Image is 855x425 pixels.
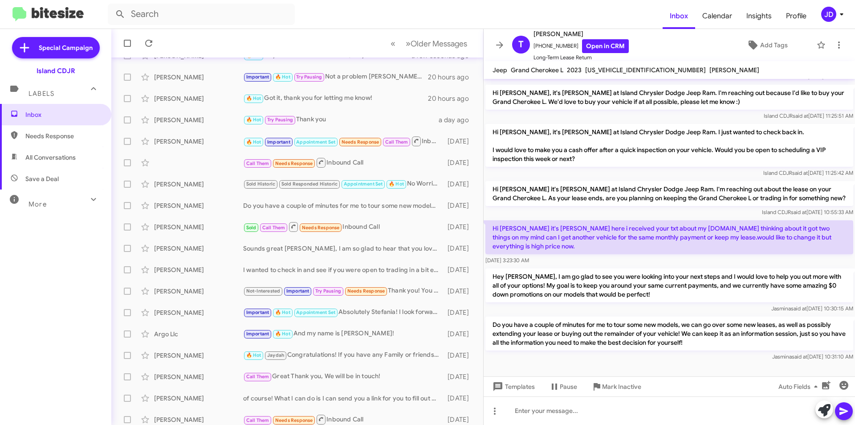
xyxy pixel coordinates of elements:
span: Island CDJR [DATE] 11:25:42 AM [763,169,853,176]
div: Island CDJR [37,66,75,75]
div: [DATE] [443,415,476,424]
span: [PERSON_NAME] [533,29,629,39]
span: said at [793,112,808,119]
div: [DATE] [443,372,476,381]
span: said at [792,169,808,176]
span: 🔥 Hot [246,95,261,101]
span: said at [791,209,806,215]
span: Important [246,309,269,315]
p: Hi [PERSON_NAME] it's [PERSON_NAME] at Island Chrysler Dodge Jeep Ram. I'm reaching out about the... [485,181,853,206]
span: Call Them [262,225,285,231]
div: [PERSON_NAME] [154,116,243,124]
span: Long-Term Lease Return [533,53,629,62]
div: [PERSON_NAME] [154,372,243,381]
span: Jasmina [DATE] 10:30:15 AM [771,305,853,312]
span: Important [246,331,269,337]
span: Appointment Set [344,181,383,187]
div: [DATE] [443,330,476,338]
button: Auto Fields [771,379,828,395]
span: Try Pausing [296,74,322,80]
span: Important [286,288,309,294]
button: JD [814,7,845,22]
button: Add Tags [721,37,812,53]
span: Not-Interested [246,288,281,294]
span: Older Messages [411,39,467,49]
div: Not a problem [PERSON_NAME], whatever time might work for you feel free to reach out! [243,72,428,82]
div: [PERSON_NAME] [154,287,243,296]
span: Templates [491,379,535,395]
div: And my name is [PERSON_NAME]! [243,329,443,339]
div: [PERSON_NAME] [154,244,243,253]
p: Hi [PERSON_NAME] it's [PERSON_NAME] here i received your txt about my [DOMAIN_NAME] thinking abou... [485,220,853,254]
span: More [28,200,47,208]
p: Hey [PERSON_NAME], I am go glad to see you were looking into your next steps and I would love to ... [485,268,853,302]
p: Hi [PERSON_NAME], it's [PERSON_NAME] at Island Chrysler Dodge Jeep Ram. I'm reaching out because ... [485,85,853,110]
div: [DATE] [443,244,476,253]
span: Important [267,139,290,145]
span: Needs Response [25,132,101,140]
div: [DATE] [443,201,476,210]
span: Needs Response [275,161,313,166]
div: Got it, thank you for letting me know! [243,93,428,103]
a: Insights [739,3,779,29]
div: a day ago [439,116,476,124]
span: 🔥 Hot [246,139,261,145]
span: All Conversations [25,153,76,162]
a: Special Campaign [12,37,100,58]
div: [DATE] [443,308,476,317]
button: Mark Inactive [584,379,648,395]
div: Inbound Call [243,221,443,232]
span: Save a Deal [25,174,59,183]
span: said at [791,305,806,312]
span: 🔥 Hot [275,331,290,337]
div: Inbound Call [243,136,443,147]
span: Add Tags [760,37,788,53]
span: Call Them [385,139,408,145]
button: Templates [484,379,542,395]
span: Try Pausing [267,117,293,123]
span: Sold Responded Historic [281,181,338,187]
span: Jasmina [DATE] 10:31:10 AM [772,353,853,360]
div: of course! What I can do is I can send you a link for you to fill out since I haven't seen the ca... [243,394,443,403]
nav: Page navigation example [386,34,472,53]
div: [DATE] [443,351,476,360]
span: 🔥 Hot [246,117,261,123]
span: 🔥 Hot [275,309,290,315]
span: Island CDJR [DATE] 10:55:33 AM [762,209,853,215]
div: [PERSON_NAME] [154,137,243,146]
div: Do you have a couple of minutes for me to tour some new models, we can go over some new leases, a... [243,201,443,210]
div: Thank you! You do the same! [243,286,443,296]
a: Inbox [663,3,695,29]
div: [DATE] [443,158,476,167]
a: Calendar [695,3,739,29]
span: Labels [28,90,54,98]
div: Great Thank you, We will be in touch! [243,371,443,382]
div: I wanted to check in and see if you were open to trading in a bit early! [243,265,443,274]
span: [US_VEHICLE_IDENTIFICATION_NUMBER] [585,66,706,74]
span: Important [246,74,269,80]
div: [PERSON_NAME] [154,308,243,317]
span: Call Them [246,161,269,166]
span: T [518,37,524,52]
span: Auto Fields [778,379,821,395]
div: Sounds great [PERSON_NAME], I am so glad to hear that you love it! If you would like, we could co... [243,244,443,253]
span: Special Campaign [39,43,93,52]
div: [DATE] [443,180,476,189]
span: Jeep [493,66,507,74]
div: [DATE] [443,137,476,146]
button: Previous [385,34,401,53]
a: Profile [779,3,814,29]
input: Search [108,4,295,25]
div: Absolutely Stefania! I look forward to meeting with you then! [243,307,443,318]
span: Appointment Set [296,139,335,145]
div: No Worries, I will make sure to have everything ready by the time they arrive! Safe travels! [243,179,443,189]
span: Call Them [246,374,269,380]
span: Needs Response [275,417,313,423]
div: [PERSON_NAME] [154,180,243,189]
div: Argo Llc [154,330,243,338]
span: 🔥 Hot [246,352,261,358]
div: [DATE] [443,223,476,231]
span: 🔥 Hot [389,181,404,187]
